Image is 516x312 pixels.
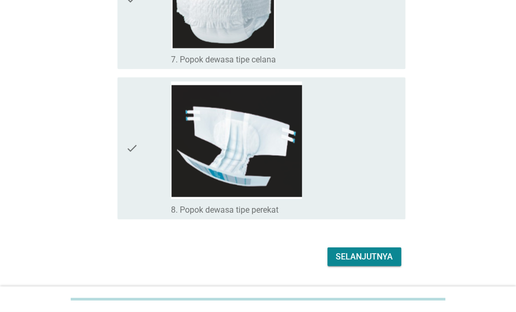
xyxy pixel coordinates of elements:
i: check [126,82,138,215]
label: 7. Popok dewasa tipe celana [171,55,276,65]
button: Selanjutnya [327,248,401,266]
div: Selanjutnya [336,251,393,263]
img: c3413779-b2d1-4f3b-a04c-1bdad48694d6-----------2025-10-10-112822.png [171,82,302,199]
label: 8. Popok dewasa tipe perekat [171,205,279,215]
